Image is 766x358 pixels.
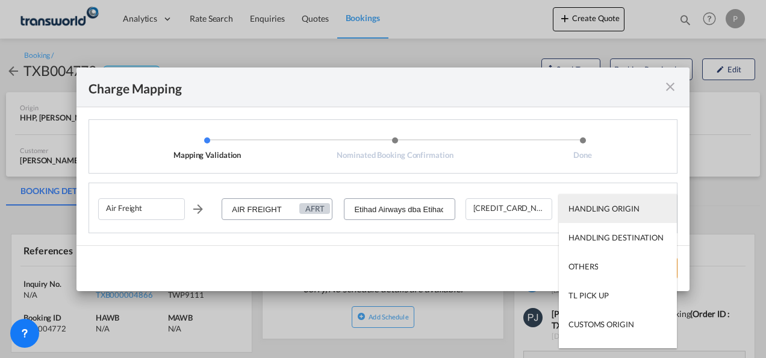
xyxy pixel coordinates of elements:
div: TL PICK UP [568,290,609,301]
div: CUSTOMS ORIGIN [568,319,634,330]
div: HANDLING ORIGIN [568,203,640,214]
div: OTHERS [568,261,598,272]
div: HANDLING DESTINATION [568,232,664,243]
body: Editor, editor2 [12,12,209,25]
